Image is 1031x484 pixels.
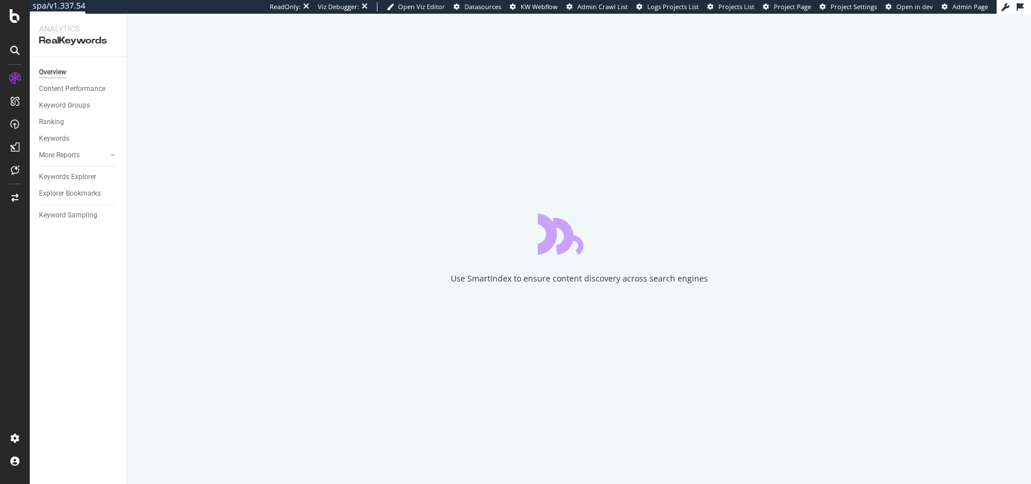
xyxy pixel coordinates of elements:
div: Viz Debugger: [318,2,359,11]
div: Overview [39,66,66,78]
span: Project Page [774,2,811,11]
div: animation [538,213,620,255]
div: Ranking [39,116,64,128]
span: Logs Projects List [647,2,699,11]
span: KW Webflow [521,2,558,11]
span: Projects List [718,2,754,11]
div: More Reports [39,149,80,161]
span: Admin Page [953,2,988,11]
a: Ranking [39,116,119,128]
span: Open in dev [896,2,933,11]
span: Open Viz Editor [398,2,445,11]
a: Keyword Sampling [39,209,119,221]
div: Analytics [39,23,117,34]
a: Explorer Bookmarks [39,188,119,200]
a: Keyword Groups [39,100,119,112]
a: Open in dev [886,2,933,11]
a: More Reports [39,149,107,161]
a: Admin Crawl List [566,2,628,11]
span: Admin Crawl List [577,2,628,11]
a: Keywords [39,133,119,145]
div: Keywords [39,133,69,145]
a: KW Webflow [510,2,558,11]
a: Datasources [454,2,501,11]
a: Overview [39,66,119,78]
div: Content Performance [39,83,105,95]
a: Logs Projects List [636,2,699,11]
a: Project Page [763,2,811,11]
a: Project Settings [820,2,877,11]
a: Keywords Explorer [39,171,119,183]
div: Keywords Explorer [39,171,96,183]
span: Datasources [465,2,501,11]
div: Explorer Bookmarks [39,188,101,200]
div: RealKeywords [39,34,117,47]
a: Admin Page [942,2,988,11]
span: Project Settings [831,2,877,11]
div: Use SmartIndex to ensure content discovery across search engines [451,273,708,284]
a: Open Viz Editor [387,2,445,11]
a: Content Performance [39,83,119,95]
div: ReadOnly: [270,2,301,11]
a: Projects List [707,2,754,11]
div: Keyword Sampling [39,209,97,221]
div: Keyword Groups [39,100,90,112]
